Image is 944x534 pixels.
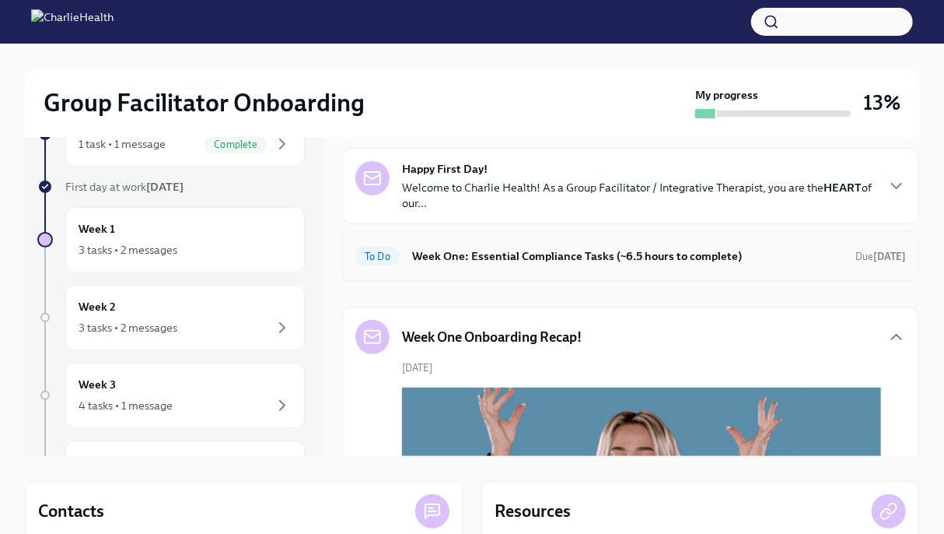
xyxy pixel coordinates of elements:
a: First day at work[DATE] [37,179,305,195]
a: Week 34 tasks • 1 message [37,363,305,428]
div: 4 tasks • 1 message [79,398,173,413]
div: 3 tasks • 2 messages [79,320,177,336]
h6: Week 2 [79,298,116,315]
img: CharlieHealth [31,9,114,34]
strong: [DATE] [146,180,184,194]
a: Week 13 tasks • 2 messages [37,207,305,272]
strong: HEART [823,181,862,195]
strong: My progress [695,87,758,103]
h6: Week 1 [79,220,115,237]
h6: Week One: Essential Compliance Tasks (~6.5 hours to complete) [412,248,843,265]
h4: Resources [495,500,571,523]
strong: [DATE] [873,251,906,262]
p: Welcome to Charlie Health! As a Group Facilitator / Integrative Therapist, you are the of our... [402,180,875,211]
span: Due [855,251,906,262]
h6: Week 3 [79,376,116,393]
a: To DoWeek One: Essential Compliance Tasks (~6.5 hours to complete)Due[DATE] [355,244,906,269]
h4: Contacts [38,500,104,523]
strong: Happy First Day! [402,161,488,177]
a: Week 4 [37,441,305,506]
div: 1 task • 1 message [79,136,166,152]
span: August 25th, 2025 10:00 [855,249,906,264]
span: To Do [355,251,400,262]
span: Complete [205,139,267,150]
a: Week 23 tasks • 2 messages [37,285,305,350]
h2: Group Facilitator Onboarding [44,87,365,118]
span: First day at work [65,180,184,194]
span: [DATE] [402,360,432,375]
h5: Week One Onboarding Recap! [402,328,582,346]
h6: Week 4 [79,454,117,471]
h3: 13% [863,89,900,117]
div: 3 tasks • 2 messages [79,242,177,258]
